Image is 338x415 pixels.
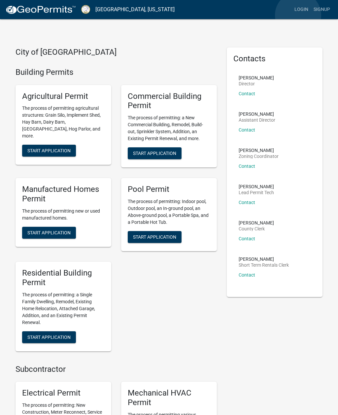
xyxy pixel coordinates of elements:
button: Start Application [128,147,182,159]
p: The process of permitting: Indoor pool, Outdoor pool, an In-ground pool, an Above-ground pool, a ... [128,198,210,226]
a: Contact [239,272,255,278]
h5: Agricultural Permit [22,92,105,101]
p: The process of permitting new or used manufactured homes. [22,208,105,222]
h5: Contacts [233,54,316,64]
p: [PERSON_NAME] [239,257,289,261]
button: Start Application [22,145,76,157]
p: The process of permitting agricultural structures: Grain Silo, Implement Shed, Hay Barn, Dairy Ba... [22,105,105,139]
p: County Clerk [239,226,274,231]
p: Short Term Rentals Clerk [239,263,289,267]
h5: Manufactured Homes Permit [22,185,105,204]
p: The process of permitting: a New Commercial Building, Remodel, Build-out, Sprinkler System, Addit... [128,114,210,142]
p: [PERSON_NAME] [239,75,274,80]
a: [GEOGRAPHIC_DATA], [US_STATE] [95,4,175,15]
a: Signup [311,3,333,16]
p: Zoning Coordinator [239,154,279,159]
img: Putnam County, Georgia [81,5,90,14]
a: Contact [239,200,255,205]
p: [PERSON_NAME] [239,221,274,225]
p: Lead Permit Tech [239,190,274,195]
p: Assistant Director [239,118,275,122]
span: Start Application [27,148,71,153]
p: [PERSON_NAME] [239,112,275,116]
h5: Mechanical HVAC Permit [128,388,210,407]
button: Start Application [128,231,182,243]
button: Start Application [22,227,76,239]
a: Login [292,3,311,16]
p: [PERSON_NAME] [239,184,274,189]
h4: City of [GEOGRAPHIC_DATA] [16,47,217,57]
span: Start Application [27,334,71,340]
a: Contact [239,127,255,133]
h5: Commercial Building Permit [128,92,210,111]
p: Director [239,81,274,86]
h4: Subcontractor [16,365,217,374]
a: Contact [239,236,255,241]
a: Contact [239,163,255,169]
h5: Residential Building Permit [22,268,105,287]
span: Start Application [133,151,176,156]
a: Contact [239,91,255,96]
p: The process of permitting: a Single Family Dwelling, Remodel, Existing Home Relocation, Attached ... [22,291,105,326]
h5: Electrical Permit [22,388,105,398]
p: [PERSON_NAME] [239,148,279,153]
h4: Building Permits [16,68,217,77]
h5: Pool Permit [128,185,210,194]
button: Start Application [22,331,76,343]
span: Start Application [27,230,71,235]
span: Start Application [133,234,176,239]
